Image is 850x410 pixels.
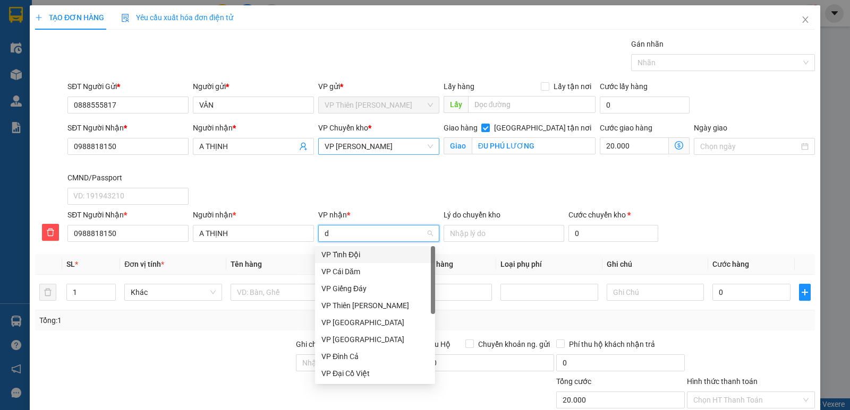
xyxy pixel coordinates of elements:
[315,314,435,331] div: VP Hà Đông
[600,124,652,132] label: Cước giao hàng
[66,260,75,268] span: SL
[315,263,435,280] div: VP Cái Dăm
[39,315,329,326] div: Tổng: 1
[193,81,314,92] div: Người gửi
[121,14,130,22] img: icon
[700,141,799,152] input: Ngày giao
[67,172,189,184] div: CMND/Passport
[124,260,164,268] span: Đơn vị tính
[67,209,189,221] div: SĐT Người Nhận
[325,138,433,154] span: VP Hoàng Gia
[193,225,314,242] input: Tên người nhận
[600,82,648,91] label: Cước lấy hàng
[321,317,429,328] div: VP [GEOGRAPHIC_DATA]
[42,228,58,237] span: delete
[315,246,435,263] div: VP Tỉnh Đội
[13,13,93,66] img: logo.jpg
[607,284,704,301] input: Ghi Chú
[474,338,554,350] span: Chuyển khoản ng. gửi
[496,254,602,275] th: Loại phụ phí
[296,340,354,348] label: Ghi chú đơn hàng
[602,254,709,275] th: Ghi chú
[67,81,189,92] div: SĐT Người Gửi
[321,300,429,311] div: VP Thiên [PERSON_NAME]
[193,209,314,221] div: Người nhận
[39,284,56,301] button: delete
[687,377,758,386] label: Hình thức thanh toán
[444,211,500,219] label: Lý do chuyển kho
[414,284,492,301] input: 0
[315,331,435,348] div: VP Định Hóa
[296,354,424,371] input: Ghi chú đơn hàng
[801,15,810,24] span: close
[231,260,262,268] span: Tên hàng
[325,97,433,113] span: VP Thiên Đường Bảo Sơn
[549,81,596,92] span: Lấy tận nơi
[42,224,59,241] button: delete
[675,141,683,150] span: dollar-circle
[13,72,128,108] b: GỬI : VP Thiên [PERSON_NAME]
[712,260,749,268] span: Cước hàng
[321,249,429,260] div: VP Tỉnh Đội
[231,284,328,301] input: VD: Bàn, Ghế
[444,225,565,242] input: Lý do chuyển kho
[568,209,658,221] div: Cước chuyển kho
[426,340,450,348] span: Thu Hộ
[444,124,478,132] span: Giao hàng
[318,81,439,92] div: VP gửi
[694,124,727,132] label: Ngày giao
[800,288,810,296] span: plus
[631,40,664,48] label: Gán nhãn
[315,297,435,314] div: VP Thiên Đường Bảo Sơn
[790,5,820,35] button: Close
[99,26,444,39] li: 271 - [PERSON_NAME] - [GEOGRAPHIC_DATA] - [GEOGRAPHIC_DATA]
[600,137,669,154] input: Cước giao hàng
[193,122,314,134] div: Người nhận
[131,284,216,300] span: Khác
[556,377,591,386] span: Tổng cước
[321,283,429,294] div: VP Giếng Đáy
[318,124,368,132] span: VP Chuyển kho
[444,96,468,113] span: Lấy
[321,368,429,379] div: VP Đại Cồ Việt
[565,338,659,350] span: Phí thu hộ khách nhận trả
[299,142,308,151] span: user-add
[444,82,474,91] span: Lấy hàng
[67,225,189,242] input: SĐT người nhận
[472,137,596,154] input: Giao tận nơi
[321,351,429,362] div: VP Đình Cả
[315,280,435,297] div: VP Giếng Đáy
[315,348,435,365] div: VP Đình Cả
[318,211,347,219] span: VP nhận
[799,284,811,301] button: plus
[321,266,429,277] div: VP Cái Dăm
[444,137,472,154] span: Giao
[321,334,429,345] div: VP [GEOGRAPHIC_DATA]
[67,122,189,134] div: SĐT Người Nhận
[35,13,104,22] span: TẠO ĐƠN HÀNG
[600,97,690,114] input: Cước lấy hàng
[35,14,42,21] span: plus
[121,13,233,22] span: Yêu cầu xuất hóa đơn điện tử
[468,96,596,113] input: Dọc đường
[490,122,596,134] span: [GEOGRAPHIC_DATA] tận nơi
[315,365,435,382] div: VP Đại Cồ Việt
